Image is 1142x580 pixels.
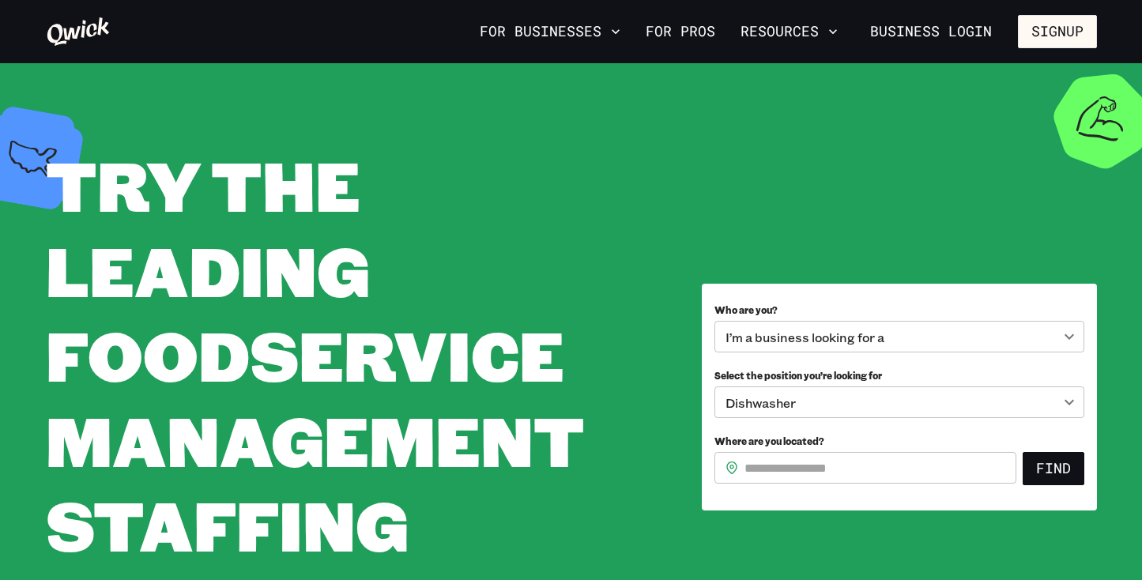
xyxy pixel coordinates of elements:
button: For Businesses [473,18,627,45]
button: Resources [734,18,844,45]
button: Find [1023,452,1084,485]
div: Dishwasher [714,386,1084,418]
a: For Pros [639,18,722,45]
div: I’m a business looking for a [714,321,1084,352]
button: Signup [1018,15,1097,48]
a: Business Login [857,15,1005,48]
span: Select the position you’re looking for [714,369,882,382]
span: Who are you? [714,303,778,316]
span: Where are you located? [714,435,824,447]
